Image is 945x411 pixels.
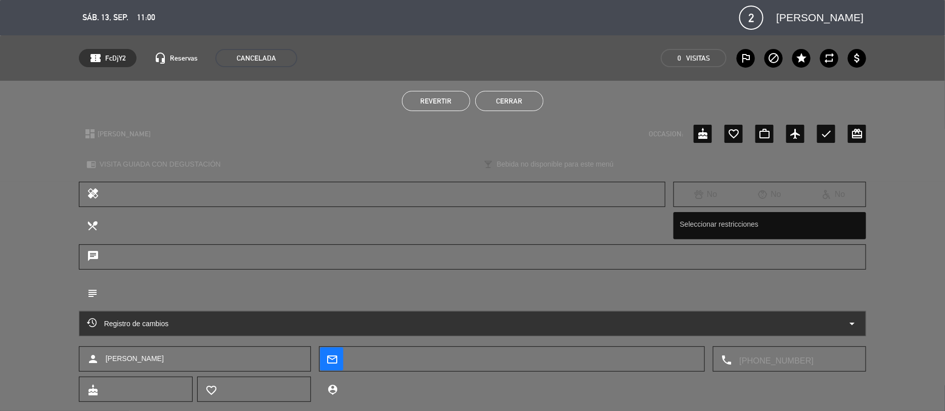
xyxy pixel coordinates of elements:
[686,53,710,64] em: Visitas
[697,128,709,140] i: cake
[768,52,780,64] i: block
[215,49,297,67] span: CANCELADA
[789,128,801,140] i: airplanemode_active
[823,52,835,64] i: repeat
[846,318,858,330] i: arrow_drop_down
[105,53,126,64] span: FcDjY2
[106,353,164,365] span: [PERSON_NAME]
[326,353,337,365] i: mail_outline
[420,97,452,105] span: Revertir
[100,159,221,170] span: VISITA GUIADA CON DEGUSTACIÓN
[777,9,864,26] span: [PERSON_NAME]
[86,287,98,298] i: subject
[721,354,732,365] i: local_phone
[758,128,771,140] i: work_outline
[137,11,155,25] span: 11:00
[649,128,683,140] span: OCCASION:
[98,128,151,140] span: [PERSON_NAME]
[87,250,99,264] i: chat
[86,220,98,231] i: local_dining
[89,52,102,64] span: confirmation_number
[739,6,763,30] span: 2
[82,11,128,25] span: sáb. 13, sep.
[84,128,96,140] i: dashboard
[475,91,544,111] button: Cerrar
[87,187,99,201] i: healing
[820,128,832,140] i: check
[86,160,96,169] i: chrome_reader_mode
[674,188,738,201] div: No
[484,160,493,169] i: local_bar
[327,384,338,395] i: person_pin
[402,91,470,111] button: Revertir
[87,318,169,330] span: Registro de cambios
[851,128,863,140] i: card_giftcard
[738,188,802,201] div: No
[802,188,866,201] div: No
[678,53,681,64] span: 0
[205,384,216,395] i: favorite_border
[795,52,807,64] i: star
[740,52,752,64] i: outlined_flag
[728,128,740,140] i: favorite_border
[851,52,863,64] i: attach_money
[87,384,98,395] i: cake
[87,353,99,365] i: person
[154,52,166,64] i: headset_mic
[170,53,198,64] span: Reservas
[497,159,614,170] span: Bebida no disponible para este menú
